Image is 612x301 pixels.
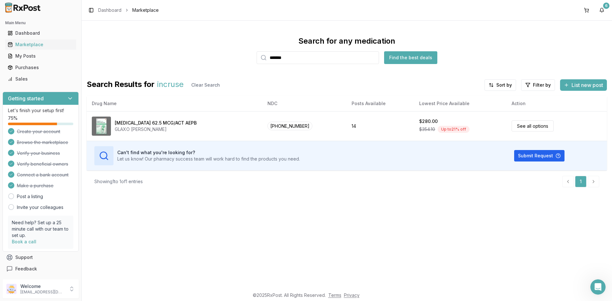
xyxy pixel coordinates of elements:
[5,39,76,50] a: Marketplace
[3,51,79,61] button: My Posts
[603,3,609,9] div: 6
[3,74,79,84] button: Sales
[267,122,312,130] span: [PHONE_NUMBER]
[12,219,69,239] p: Need help? Set up a 25 minute call with our team to set up.
[87,96,262,111] th: Drug Name
[8,30,74,36] div: Dashboard
[3,252,79,263] button: Support
[8,64,74,71] div: Purchases
[597,5,607,15] button: 6
[92,117,111,136] img: Incruse Ellipta 62.5 MCG/ACT AEPB
[94,178,143,185] div: Showing 1 to 1 of 1 entries
[17,128,60,135] span: Create your account
[419,118,438,125] div: $280.00
[8,53,74,59] div: My Posts
[5,62,76,73] a: Purchases
[346,96,414,111] th: Posts Available
[572,81,603,89] span: List new post
[419,126,435,133] span: $354.10
[8,107,73,114] p: Let's finish your setup first!
[575,176,586,187] a: 1
[20,290,65,295] p: [EMAIL_ADDRESS][DOMAIN_NAME]
[15,266,37,272] span: Feedback
[512,120,554,132] a: See all options
[6,284,17,294] img: User avatar
[328,292,341,298] a: Terms
[560,82,607,89] a: List new post
[12,239,36,244] a: Book a call
[484,79,516,91] button: Sort by
[5,50,76,62] a: My Posts
[8,115,18,121] span: 75 %
[8,76,74,82] div: Sales
[5,20,76,25] h2: Main Menu
[17,172,69,178] span: Connect a bank account
[157,79,184,91] span: incruse
[514,150,565,161] button: Submit Request
[3,3,43,13] img: RxPost Logo
[115,120,197,126] div: [MEDICAL_DATA] 62.5 MCG/ACT AEPB
[17,139,68,146] span: Browse the marketplace
[521,79,555,91] button: Filter by
[98,7,121,13] a: Dashboard
[438,126,470,133] div: Up to 21 % off
[186,79,225,91] button: Clear Search
[5,27,76,39] a: Dashboard
[496,82,512,88] span: Sort by
[8,41,74,48] div: Marketplace
[117,149,300,156] h3: Can't find what you're looking for?
[3,28,79,38] button: Dashboard
[87,79,155,91] span: Search Results for
[17,193,43,200] a: Post a listing
[132,7,159,13] span: Marketplace
[17,150,60,156] span: Verify your business
[3,39,79,50] button: Marketplace
[17,183,54,189] span: Make a purchase
[533,82,551,88] span: Filter by
[98,7,159,13] nav: breadcrumb
[414,96,506,111] th: Lowest Price Available
[562,176,599,187] nav: pagination
[8,95,44,102] h3: Getting started
[560,79,607,91] button: List new post
[20,283,65,290] p: Welcome
[262,96,346,111] th: NDC
[5,73,76,85] a: Sales
[17,161,68,167] span: Verify beneficial owners
[3,263,79,275] button: Feedback
[384,51,437,64] button: Find the best deals
[117,156,300,162] p: Let us know! Our pharmacy success team will work hard to find the products you need.
[3,62,79,73] button: Purchases
[590,279,606,295] iframe: Intercom live chat
[344,292,360,298] a: Privacy
[346,111,414,141] td: 14
[298,36,395,46] div: Search for any medication
[115,126,197,133] div: GLAXO [PERSON_NAME]
[506,96,607,111] th: Action
[17,204,63,211] a: Invite your colleagues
